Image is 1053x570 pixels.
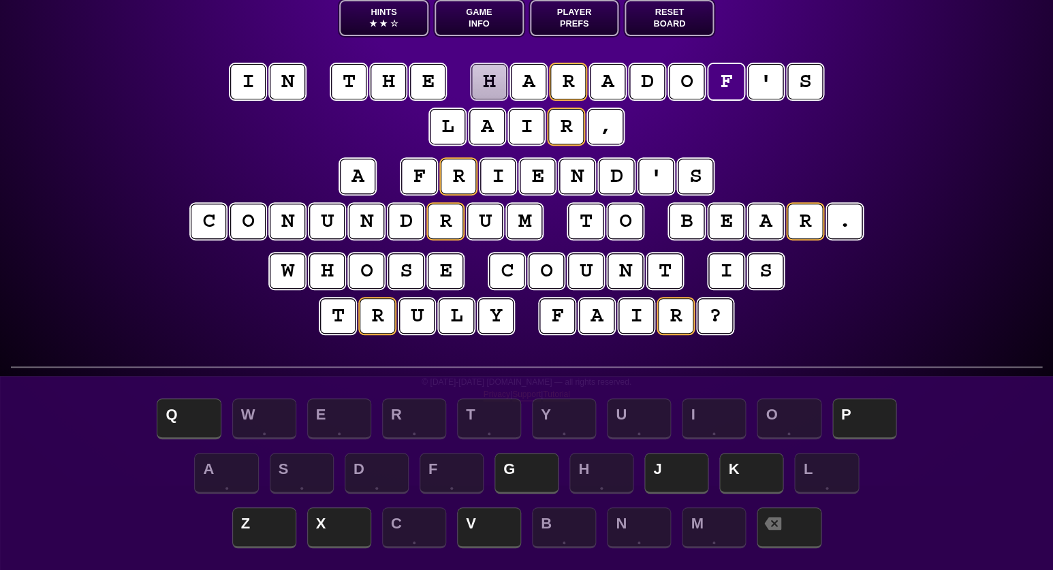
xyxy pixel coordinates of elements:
puzzle-tile: h [471,64,507,99]
puzzle-tile: h [371,64,406,99]
span: V [457,507,521,548]
span: U [607,398,671,439]
puzzle-tile: ' [748,64,783,99]
puzzle-tile: n [270,204,305,239]
span: ★ [379,18,388,29]
puzzle-tile: c [191,204,226,239]
span: D [345,453,409,494]
span: P [832,398,896,439]
span: ★ [369,18,377,29]
puzzle-tile: o [669,64,704,99]
puzzle-tile: a [511,64,546,99]
puzzle-tile: f [401,159,437,194]
puzzle-tile: a [469,109,505,144]
span: J [644,453,708,494]
puzzle-tile: u [309,204,345,239]
puzzle-tile: i [230,64,266,99]
puzzle-tile: a [748,204,783,239]
puzzle-tile: s [388,253,424,289]
puzzle-tile: i [480,159,516,194]
puzzle-tile: w [270,253,305,289]
span: H [569,453,633,494]
span: ☆ [390,18,398,29]
span: Y [532,398,596,439]
span: M [682,507,746,548]
span: B [532,507,596,548]
puzzle-tile: s [678,159,713,194]
puzzle-tile: l [439,298,474,334]
span: C [382,507,446,548]
span: Q [157,398,221,439]
puzzle-tile: i [618,298,654,334]
puzzle-tile: o [230,204,266,239]
span: E [307,398,371,439]
puzzle-tile: n [270,64,305,99]
span: I [682,398,746,439]
puzzle-tile: i [708,253,744,289]
span: X [307,507,371,548]
puzzle-tile: u [568,253,603,289]
puzzle-tile: f [539,298,575,334]
puzzle-tile: a [590,64,625,99]
span: W [232,398,296,439]
span: Z [232,507,296,548]
puzzle-tile: e [520,159,555,194]
puzzle-tile: i [509,109,544,144]
puzzle-tile: o [529,253,564,289]
puzzle-tile: u [399,298,435,334]
puzzle-tile: s [787,64,823,99]
puzzle-tile: e [428,253,463,289]
span: S [270,453,334,494]
span: N [607,507,671,548]
span: K [719,453,783,494]
puzzle-tile: n [349,204,384,239]
puzzle-tile: d [629,64,665,99]
puzzle-tile: t [320,298,356,334]
puzzle-tile: b [669,204,704,239]
span: G [494,453,559,494]
puzzle-tile: y [478,298,514,334]
puzzle-tile: o [349,253,384,289]
puzzle-tile: t [568,204,603,239]
span: O [757,398,821,439]
puzzle-tile: t [647,253,682,289]
puzzle-tile: a [340,159,375,194]
puzzle-tile: . [827,204,862,239]
span: A [194,453,258,494]
puzzle-tile: d [599,159,634,194]
puzzle-tile: n [608,253,643,289]
puzzle-tile: m [507,204,542,239]
span: T [457,398,521,439]
puzzle-tile: e [708,204,744,239]
span: R [382,398,446,439]
puzzle-tile: a [579,298,614,334]
puzzle-tile: f [708,64,744,99]
span: F [420,453,484,494]
puzzle-tile: u [467,204,503,239]
puzzle-tile: s [748,253,783,289]
puzzle-tile: ? [697,298,733,334]
puzzle-tile: ' [638,159,674,194]
puzzle-tile: h [309,253,345,289]
puzzle-tile: e [410,64,445,99]
puzzle-tile: n [559,159,595,194]
puzzle-tile: , [588,109,623,144]
puzzle-tile: l [430,109,465,144]
puzzle-tile: o [608,204,643,239]
puzzle-tile: t [331,64,366,99]
puzzle-tile: d [388,204,424,239]
span: L [794,453,858,494]
puzzle-tile: c [489,253,524,289]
